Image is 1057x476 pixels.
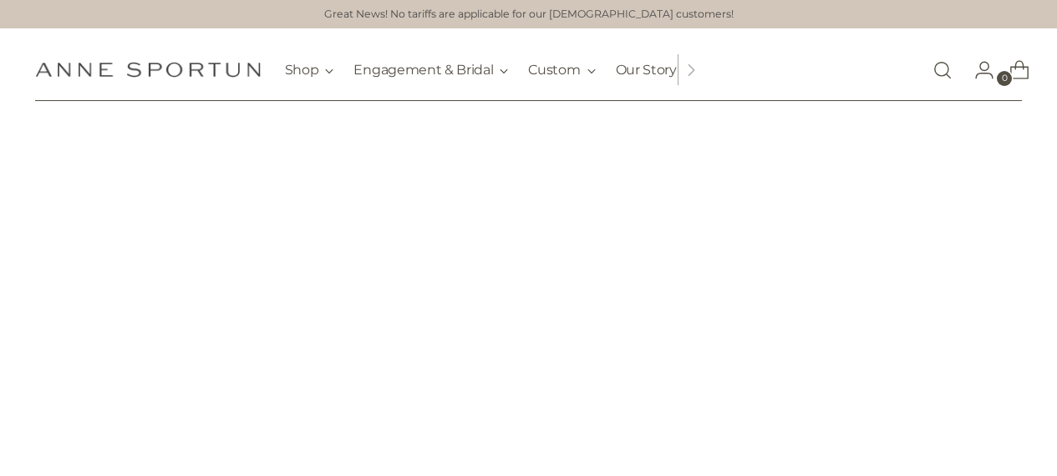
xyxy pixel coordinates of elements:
[997,71,1012,86] span: 0
[353,52,508,89] button: Engagement & Bridal
[926,53,959,87] a: Open search modal
[324,7,734,23] a: Great News! No tariffs are applicable for our [DEMOGRAPHIC_DATA] customers!
[528,52,595,89] button: Custom
[285,52,334,89] button: Shop
[961,53,994,87] a: Go to the account page
[616,52,677,89] a: Our Story
[35,62,261,78] a: Anne Sportun Fine Jewellery
[996,53,1029,87] a: Open cart modal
